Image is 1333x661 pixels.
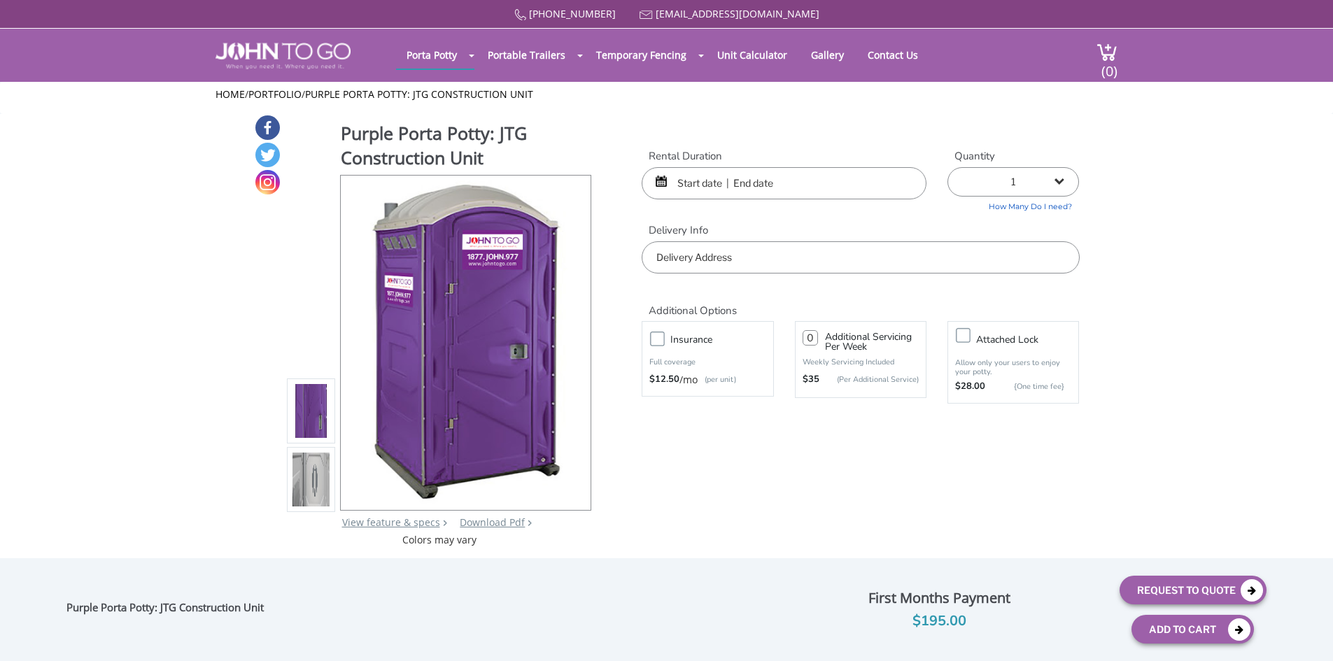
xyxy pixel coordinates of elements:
[292,246,330,576] img: Product
[255,143,280,167] a: Twitter
[707,41,798,69] a: Unit Calculator
[819,374,919,385] p: (Per Additional Service)
[825,332,919,352] h3: Additional Servicing Per Week
[248,87,302,101] a: Portfolio
[1277,605,1333,661] button: Live Chat
[216,87,1117,101] ul: / /
[66,601,271,619] div: Purple Porta Potty: JTG Construction Unit
[803,330,818,346] input: 0
[698,373,736,387] p: (per unit)
[656,7,819,20] a: [EMAIL_ADDRESS][DOMAIN_NAME]
[955,358,1071,376] p: Allow only your users to enjoy your potty.
[255,170,280,194] a: Instagram
[1101,50,1117,80] span: (0)
[586,41,697,69] a: Temporary Fencing
[292,315,330,644] img: Product
[640,10,653,20] img: Mail
[642,287,1079,318] h2: Additional Options
[529,7,616,20] a: [PHONE_NUMBER]
[976,331,1085,348] h3: Attached lock
[670,331,780,348] h3: Insurance
[360,176,572,505] img: Product
[255,115,280,140] a: Facebook
[642,241,1079,273] input: Delivery Address
[770,586,1108,610] div: First Months Payment
[800,41,854,69] a: Gallery
[955,380,985,394] strong: $28.00
[287,533,593,547] div: Colors may vary
[528,520,532,526] img: chevron.png
[857,41,929,69] a: Contact Us
[341,121,593,173] h1: Purple Porta Potty: JTG Construction Unit
[649,373,679,387] strong: $12.50
[803,373,819,387] strong: $35
[947,197,1079,213] a: How Many Do I need?
[642,223,1079,238] label: Delivery Info
[642,149,926,164] label: Rental Duration
[477,41,576,69] a: Portable Trailers
[1096,43,1117,62] img: cart a
[803,357,919,367] p: Weekly Servicing Included
[514,9,526,21] img: Call
[443,520,447,526] img: right arrow icon
[216,43,351,69] img: JOHN to go
[1120,576,1267,604] button: Request To Quote
[649,355,766,369] p: Full coverage
[1131,615,1254,644] button: Add To Cart
[342,516,440,529] a: View feature & specs
[947,149,1079,164] label: Quantity
[642,167,926,199] input: Start date | End date
[216,87,245,101] a: Home
[649,373,766,387] div: /mo
[396,41,467,69] a: Porta Potty
[460,516,525,529] a: Download Pdf
[305,87,533,101] a: Purple Porta Potty: JTG Construction Unit
[992,380,1064,394] p: {One time fee}
[770,610,1108,632] div: $195.00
